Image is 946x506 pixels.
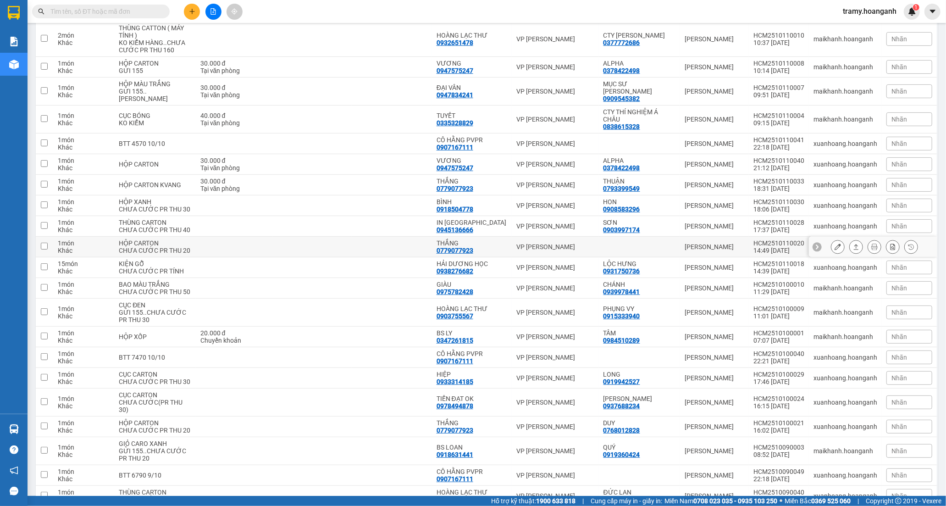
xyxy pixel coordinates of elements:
div: VP [PERSON_NAME] [516,472,594,479]
div: 30.000 đ [200,157,268,164]
div: VP [PERSON_NAME] [516,354,594,361]
div: SƠN [603,219,675,226]
span: plus [189,8,195,15]
div: [PERSON_NAME] [685,423,744,430]
div: Chuyển khoản [200,337,268,344]
div: KO KIỂM [119,119,191,127]
div: Khác [58,475,110,483]
div: 07:07 [DATE] [753,337,804,344]
div: 0938276682 [437,267,473,275]
div: [PERSON_NAME] [685,88,744,95]
div: [PERSON_NAME] [685,472,744,479]
div: VP [PERSON_NAME] [516,423,594,430]
span: Nhãn [891,116,907,123]
div: 0377772686 [603,39,640,46]
div: maikhanh.hoanganh [813,333,877,340]
div: HCM2510110028 [753,219,804,226]
div: KO KIỂM HÀNG..CHƯA CƯỚC PR THU 160 [119,39,191,54]
sup: 1 [913,4,919,11]
div: CHƯA CƯỚC(PR THU 30) [119,399,191,413]
div: 1 món [58,468,110,475]
div: CHÁNH [603,281,675,288]
div: [PERSON_NAME] [685,222,744,230]
div: Khác [58,91,110,99]
div: 1 món [58,371,110,378]
div: HCM2510100029 [753,371,804,378]
div: BTT 6790 9/10 [119,472,191,479]
div: [PERSON_NAME] [685,333,744,340]
div: 0907167111 [437,357,473,365]
div: KIỆN GỖ [119,260,191,267]
div: Khác [58,144,110,151]
div: VP [PERSON_NAME] [516,181,594,189]
img: warehouse-icon [9,60,19,69]
div: THÙNG CARTON [119,219,191,226]
div: [PERSON_NAME] [685,63,744,71]
div: VP [PERSON_NAME] [516,222,594,230]
div: 30.000 đ [200,84,268,91]
div: 0984510289 [603,337,640,344]
div: ALPHA [603,157,675,164]
div: VP [PERSON_NAME] [516,309,594,316]
span: Nhãn [891,284,907,292]
div: 0931750736 [603,267,640,275]
span: Nhãn [891,423,907,430]
div: xuanhoang.hoanganh [813,399,877,406]
div: HCM2510100021 [753,419,804,427]
div: HỘP XANH [119,198,191,206]
div: 10:14 [DATE] [753,67,804,74]
div: xuanhoang.hoanganh [813,472,877,479]
div: LONG [603,371,675,378]
div: 1 món [58,281,110,288]
div: [PERSON_NAME] [685,202,744,209]
div: [PERSON_NAME] [685,354,744,361]
div: 0779077923 [437,427,473,434]
div: Khác [58,402,110,410]
div: 1 món [58,239,110,247]
span: Nhãn [891,181,907,189]
span: Nhãn [891,161,907,168]
div: HCM2510110041 [753,136,804,144]
div: 15 món [58,260,110,267]
div: 1 món [58,329,110,337]
span: aim [231,8,238,15]
div: [PERSON_NAME] [685,181,744,189]
div: 18:06 [DATE] [753,206,804,213]
div: maikhanh.hoanganh [813,447,877,455]
div: VP [PERSON_NAME] [516,63,594,71]
div: HUY THUẬN [603,395,675,402]
span: Nhãn [891,374,907,382]
div: [PERSON_NAME] [685,399,744,406]
div: HCM2510090003 [753,444,804,451]
div: Khác [58,119,110,127]
span: search [38,8,44,15]
div: GIỎ CARO XANH [119,440,191,447]
span: Nhãn [891,63,907,71]
div: [PERSON_NAME] [685,243,744,250]
div: IN NINH THUẬN [437,219,507,226]
div: PHỤNG VY [603,305,675,312]
div: Tại văn phòng [200,67,268,74]
span: Nhãn [891,264,907,271]
div: CTY LÊ TRẦN GIA [603,32,675,39]
div: 0335328829 [437,119,473,127]
div: Giao hàng [849,240,863,254]
div: [PERSON_NAME] [685,264,744,271]
div: 08:52 [DATE] [753,451,804,458]
div: TIẾN ĐẠT OK [437,395,507,402]
div: 0915333940 [603,312,640,320]
div: BTT 4570 10/10 [119,140,191,147]
div: VP [PERSON_NAME] [516,333,594,340]
div: BS LY [437,329,507,337]
div: VP [PERSON_NAME] [516,202,594,209]
div: 1 món [58,219,110,226]
div: HCM2510110008 [753,60,804,67]
button: file-add [205,4,221,20]
div: HỘP CARTON KVANG [119,181,191,189]
div: 20.000 đ [200,329,268,337]
div: THẮNG [437,178,507,185]
div: HCM2510110033 [753,178,804,185]
div: 1 món [58,305,110,312]
div: VP [PERSON_NAME] [516,284,594,292]
div: Khác [58,247,110,254]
